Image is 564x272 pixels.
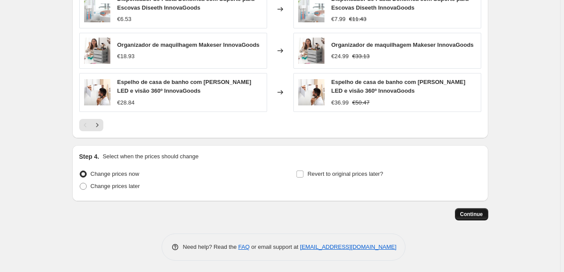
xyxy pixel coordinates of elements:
div: €7.99 [331,15,346,24]
span: Organizador de maquilhagem Makeser InnovaGoods [117,42,260,48]
p: Select when the prices should change [102,152,198,161]
img: 8435527824785_V0103693_000_MKT3_80x.jpg [84,79,110,105]
button: Continue [455,208,488,220]
span: Continue [460,211,483,218]
span: Need help? Read the [183,244,239,250]
span: Change prices later [91,183,140,189]
span: Revert to original prices later? [307,171,383,177]
h2: Step 4. [79,152,99,161]
span: Change prices now [91,171,139,177]
button: Next [91,119,103,131]
img: 8435527825836_V0103798_000_MKT2_80x.jpg [298,38,324,64]
nav: Pagination [79,119,103,131]
strike: €11.43 [349,15,367,24]
img: 8435527824785_V0103693_000_MKT3_80x.jpg [298,79,324,105]
div: €6.53 [117,15,132,24]
a: FAQ [238,244,250,250]
strike: €50.47 [352,98,370,107]
div: €28.84 [117,98,135,107]
span: or email support at [250,244,300,250]
div: €18.93 [117,52,135,61]
a: [EMAIL_ADDRESS][DOMAIN_NAME] [300,244,396,250]
img: 8435527825836_V0103798_000_MKT2_80x.jpg [84,38,110,64]
span: Espelho de casa de banho com [PERSON_NAME] LED e visão 360º InnovaGoods [117,79,251,94]
div: €24.99 [331,52,349,61]
span: Espelho de casa de banho com [PERSON_NAME] LED e visão 360º InnovaGoods [331,79,465,94]
span: Organizador de maquilhagem Makeser InnovaGoods [331,42,474,48]
div: €36.99 [331,98,349,107]
strike: €33.13 [352,52,370,61]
